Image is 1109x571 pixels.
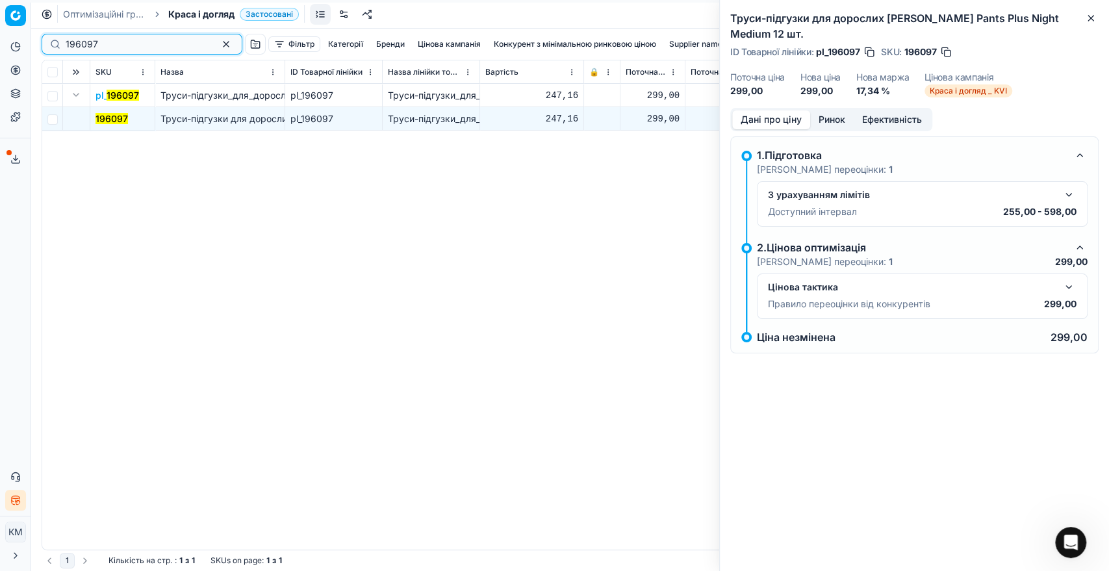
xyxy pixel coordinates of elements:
[856,84,910,97] dd: 17,34 %
[485,89,578,102] div: 247,16
[800,73,841,82] dt: Нова ціна
[904,45,937,58] span: 196097
[413,36,486,52] button: Цінова кампанія
[691,89,777,102] div: 299,00
[96,113,128,124] mark: 196097
[732,110,810,129] button: Дані про ціну
[42,553,57,568] button: Go to previous page
[272,555,276,566] strong: з
[924,84,1012,97] span: Краса і догляд _ KVI
[485,67,518,77] span: Вартість
[160,113,509,124] span: Труси-підгузки для дорослих [PERSON_NAME] Pants Plus Night Мedium 12 шт.
[192,555,195,566] strong: 1
[6,522,25,542] span: КM
[68,64,84,80] button: Expand all
[691,67,764,77] span: Поточна промо ціна
[1051,332,1088,342] p: 299,00
[691,112,777,125] div: 299,00
[810,110,854,129] button: Ринок
[768,188,1056,201] div: З урахуванням лімітів
[889,164,893,175] strong: 1
[96,67,112,77] span: SKU
[757,332,835,342] p: Ціна незмінена
[768,205,857,218] p: Доступний інтервал
[485,112,578,125] div: 247,16
[268,36,320,52] button: Фільтр
[856,73,910,82] dt: Нова маржа
[757,255,893,268] p: [PERSON_NAME] переоцінки:
[388,112,474,125] div: Труси-підгузки_для_дорослих_Tena_Pants_Plus_Night_Мedium_12_шт.
[854,110,930,129] button: Ефективність
[388,67,461,77] span: Назва лінійки товарів
[96,89,139,102] span: pl_
[768,298,930,311] p: Правило переоцінки від конкурентів
[1003,205,1077,218] p: 255,00 - 598,00
[210,555,264,566] span: SKUs on page :
[1044,298,1077,311] p: 299,00
[757,163,893,176] p: [PERSON_NAME] переоцінки:
[290,89,377,102] div: pl_196097
[730,47,813,57] span: ID Товарної лінійки :
[240,8,299,21] span: Застосовані
[768,281,1056,294] div: Цінова тактика
[626,112,680,125] div: 299,00
[388,89,474,102] div: Труси-підгузки_для_дорослих_Tena_Pants_Plus_Night_Мedium_12_шт.
[77,553,93,568] button: Go to next page
[800,84,841,97] dd: 299,00
[160,90,466,101] span: Труси-підгузки_для_дорослих_Tena_Pants_Plus_Night_Мedium_12_шт.
[489,36,661,52] button: Конкурент з мінімальною ринковою ціною
[730,10,1099,42] h2: Труси-підгузки для дорослих [PERSON_NAME] Pants Plus Night Мedium 12 шт.
[889,256,893,267] strong: 1
[881,47,902,57] span: SKU :
[1055,527,1086,558] iframe: Intercom live chat
[68,87,84,103] button: Expand
[168,8,299,21] span: Краса і доглядЗастосовані
[160,67,184,77] span: Назва
[179,555,183,566] strong: 1
[626,67,667,77] span: Поточна ціна
[168,8,235,21] span: Краса і догляд
[323,36,368,52] button: Категорії
[730,84,785,97] dd: 299,00
[96,89,139,102] button: pl_196097
[66,38,208,51] input: Пошук по SKU або назві
[108,555,195,566] div: :
[664,36,728,52] button: Supplier name
[924,73,1012,82] dt: Цінова кампанія
[757,147,1067,163] div: 1.Підготовка
[1055,255,1088,268] p: 299,00
[107,90,139,101] mark: 196097
[108,555,172,566] span: Кількість на стр.
[371,36,410,52] button: Бренди
[279,555,282,566] strong: 1
[5,522,26,542] button: КM
[266,555,270,566] strong: 1
[290,67,363,77] span: ID Товарної лінійки
[185,555,189,566] strong: з
[42,553,93,568] nav: pagination
[60,553,75,568] button: 1
[63,8,146,21] a: Оптимізаційні групи
[290,112,377,125] div: pl_196097
[730,73,785,82] dt: Поточна ціна
[96,112,128,125] button: 196097
[757,240,1067,255] div: 2.Цінова оптимізація
[63,8,299,21] nav: breadcrumb
[626,89,680,102] div: 299,00
[589,67,599,77] span: 🔒
[816,45,860,58] span: pl_196097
